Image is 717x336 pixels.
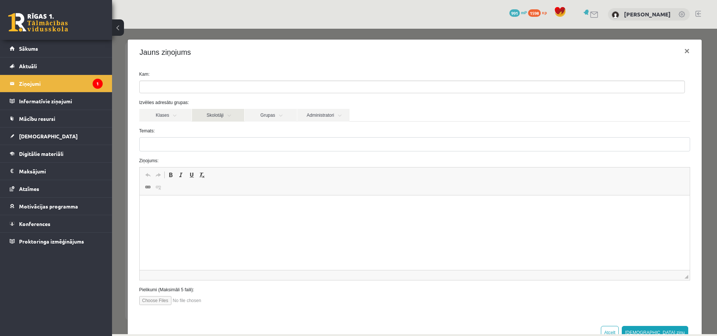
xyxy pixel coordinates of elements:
button: × [566,12,583,33]
a: Italic (Ctrl+I) [64,141,74,151]
label: Kam: [22,42,584,49]
a: Ziņojumi1 [10,75,103,92]
span: Aktuāli [19,63,37,69]
a: Atzīmes [10,180,103,197]
a: Konferences [10,215,103,232]
a: Sākums [10,40,103,57]
span: Sākums [19,45,38,52]
a: Administratori [185,80,238,93]
a: Grupas [133,80,185,93]
a: Undo (Ctrl+Z) [31,141,41,151]
a: Mācību resursi [10,110,103,127]
label: Ziņojums: [22,129,584,135]
a: Aktuāli [10,57,103,75]
span: 1598 [528,9,541,17]
span: Proktoringa izmēģinājums [19,238,84,245]
i: 1 [93,79,103,89]
a: Redo (Ctrl+Y) [41,141,52,151]
span: Konferences [19,220,50,227]
label: Izvēlies adresātu grupas: [22,70,584,77]
span: 991 [509,9,520,17]
a: Unlink [41,154,52,163]
span: mP [521,9,527,15]
h4: Jauns ziņojums [28,18,79,29]
a: Underline (Ctrl+U) [74,141,85,151]
iframe: Rich Text Editor, wiswyg-editor-47433950733260-1759923108-105 [28,167,578,241]
span: Mācību resursi [19,115,55,122]
a: Rīgas 1. Tālmācības vidusskola [8,13,68,32]
label: Temats: [22,99,584,106]
a: 991 mP [509,9,527,15]
span: xp [542,9,547,15]
span: Digitālie materiāli [19,150,63,157]
span: Atzīmes [19,185,39,192]
img: Samanta Ābele [612,11,619,19]
a: 1598 xp [528,9,550,15]
legend: Informatīvie ziņojumi [19,92,103,110]
a: [DEMOGRAPHIC_DATA] [10,128,103,145]
a: Link (Ctrl+K) [31,154,41,163]
a: Klases [27,80,80,93]
a: Skolotāji [80,80,132,93]
span: Drag to resize [572,246,576,250]
a: [PERSON_NAME] [624,10,671,18]
a: Motivācijas programma [10,198,103,215]
a: Proktoringa izmēģinājums [10,233,103,250]
label: Pielikumi (Maksimāli 5 faili): [22,258,584,264]
a: Maksājumi [10,163,103,180]
button: [DEMOGRAPHIC_DATA] ziņu [510,297,576,311]
a: Informatīvie ziņojumi [10,92,103,110]
a: Remove Format [85,141,95,151]
legend: Maksājumi [19,163,103,180]
a: Bold (Ctrl+B) [53,141,64,151]
a: Digitālie materiāli [10,145,103,162]
span: Motivācijas programma [19,203,78,210]
legend: Ziņojumi [19,75,103,92]
span: [DEMOGRAPHIC_DATA] [19,133,78,139]
button: Atcelt [489,297,507,311]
